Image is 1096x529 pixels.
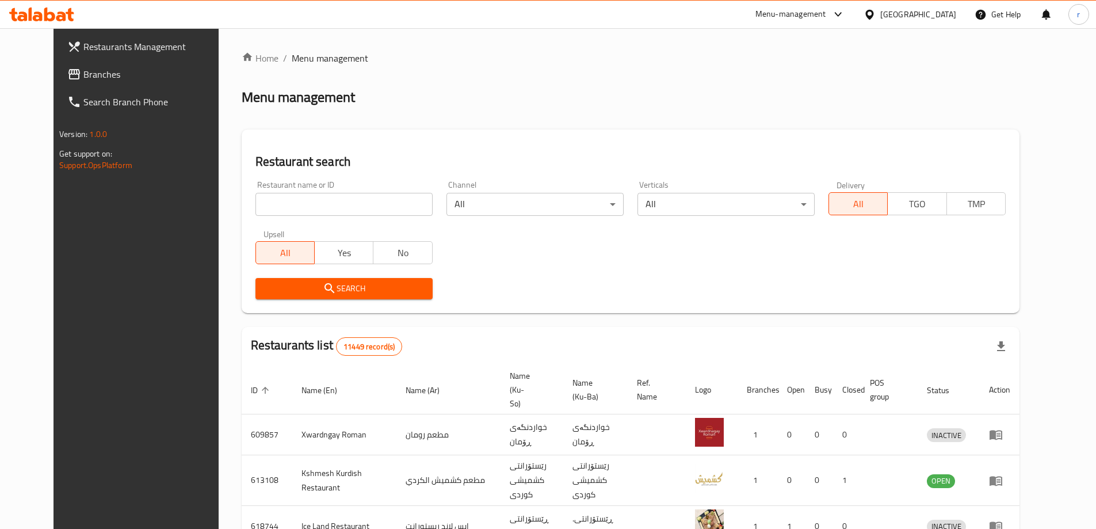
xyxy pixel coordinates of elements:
[828,192,888,215] button: All
[292,455,396,506] td: Kshmesh Kurdish Restaurant
[292,51,368,65] span: Menu management
[396,455,501,506] td: مطعم كشميش الكردي
[89,127,107,142] span: 1.0.0
[314,241,373,264] button: Yes
[870,376,904,404] span: POS group
[242,414,292,455] td: 609857
[572,376,614,404] span: Name (Ku-Ba)
[833,414,861,455] td: 0
[637,193,815,216] div: All
[738,414,778,455] td: 1
[251,337,403,356] h2: Restaurants list
[396,414,501,455] td: مطعم رومان
[83,40,227,54] span: Restaurants Management
[805,414,833,455] td: 0
[255,153,1006,170] h2: Restaurant search
[927,474,955,488] span: OPEN
[778,455,805,506] td: 0
[833,455,861,506] td: 1
[373,241,432,264] button: No
[242,88,355,106] h2: Menu management
[261,245,310,261] span: All
[251,383,273,397] span: ID
[837,181,865,189] label: Delivery
[738,455,778,506] td: 1
[989,428,1010,442] div: Menu
[255,193,433,216] input: Search for restaurant name or ID..
[880,8,956,21] div: [GEOGRAPHIC_DATA]
[563,414,628,455] td: خواردنگەی ڕۆمان
[695,418,724,447] img: Xwardngay Roman
[58,33,236,60] a: Restaurants Management
[755,7,826,21] div: Menu-management
[637,376,672,404] span: Ref. Name
[805,366,833,414] th: Busy
[83,67,227,81] span: Branches
[805,455,833,506] td: 0
[59,158,132,173] a: Support.OpsPlatform
[927,429,966,442] span: INACTIVE
[446,193,624,216] div: All
[927,474,955,488] div: OPEN
[255,278,433,299] button: Search
[283,51,287,65] li: /
[927,428,966,442] div: INACTIVE
[59,127,87,142] span: Version:
[563,455,628,506] td: رێستۆرانتی کشمیشى كوردى
[501,455,563,506] td: رێستۆرانتی کشمیشى كوردى
[406,383,455,397] span: Name (Ar)
[887,192,946,215] button: TGO
[337,341,402,352] span: 11449 record(s)
[834,196,883,212] span: All
[1077,8,1080,21] span: r
[301,383,352,397] span: Name (En)
[242,51,1019,65] nav: breadcrumb
[952,196,1001,212] span: TMP
[242,51,278,65] a: Home
[378,245,427,261] span: No
[686,366,738,414] th: Logo
[892,196,942,212] span: TGO
[242,455,292,506] td: 613108
[265,281,423,296] span: Search
[501,414,563,455] td: خواردنگەی ڕۆمان
[695,464,724,493] img: Kshmesh Kurdish Restaurant
[778,366,805,414] th: Open
[833,366,861,414] th: Closed
[59,146,112,161] span: Get support on:
[989,474,1010,488] div: Menu
[738,366,778,414] th: Branches
[83,95,227,109] span: Search Branch Phone
[319,245,369,261] span: Yes
[778,414,805,455] td: 0
[927,383,964,397] span: Status
[292,414,396,455] td: Xwardngay Roman
[264,230,285,238] label: Upsell
[980,366,1019,414] th: Action
[58,60,236,88] a: Branches
[58,88,236,116] a: Search Branch Phone
[946,192,1006,215] button: TMP
[510,369,549,410] span: Name (Ku-So)
[987,333,1015,360] div: Export file
[336,337,402,356] div: Total records count
[255,241,315,264] button: All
